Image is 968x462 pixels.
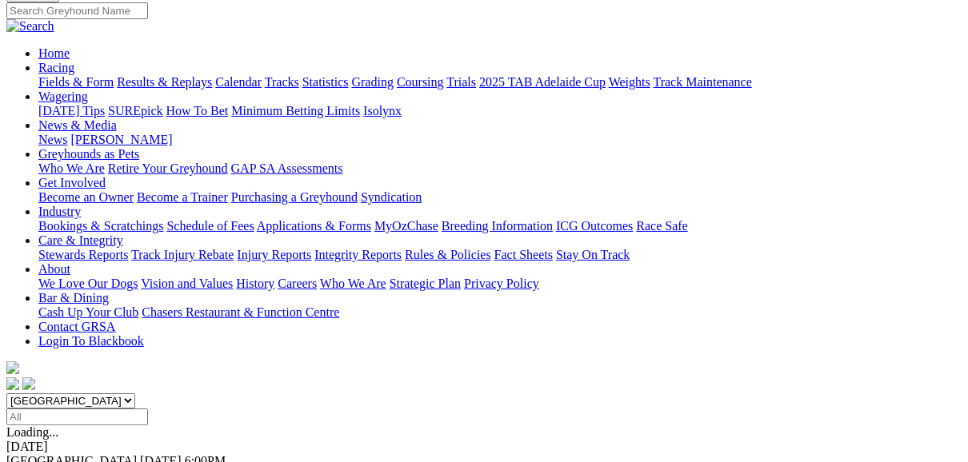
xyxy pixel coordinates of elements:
[38,75,114,89] a: Fields & Form
[636,219,687,233] a: Race Safe
[38,262,70,276] a: About
[38,133,962,147] div: News & Media
[141,277,233,290] a: Vision and Values
[231,161,343,175] a: GAP SA Assessments
[609,75,650,89] a: Weights
[38,161,962,176] div: Greyhounds as Pets
[6,361,19,374] img: logo-grsa-white.png
[556,219,633,233] a: ICG Outcomes
[446,75,476,89] a: Trials
[38,133,67,146] a: News
[6,425,58,439] span: Loading...
[302,75,349,89] a: Statistics
[237,248,311,261] a: Injury Reports
[231,104,360,117] a: Minimum Betting Limits
[38,291,109,305] a: Bar & Dining
[38,46,70,60] a: Home
[166,219,254,233] a: Schedule of Fees
[117,75,212,89] a: Results & Replays
[352,75,394,89] a: Grading
[278,277,317,290] a: Careers
[363,104,402,117] a: Isolynx
[215,75,262,89] a: Calendar
[22,377,35,390] img: twitter.svg
[38,90,88,103] a: Wagering
[38,161,105,175] a: Who We Are
[108,161,228,175] a: Retire Your Greyhound
[654,75,752,89] a: Track Maintenance
[38,305,138,319] a: Cash Up Your Club
[38,205,81,218] a: Industry
[70,133,172,146] a: [PERSON_NAME]
[479,75,606,89] a: 2025 TAB Adelaide Cup
[38,219,163,233] a: Bookings & Scratchings
[236,277,274,290] a: History
[6,2,148,19] input: Search
[361,190,422,204] a: Syndication
[556,248,630,261] a: Stay On Track
[38,190,962,205] div: Get Involved
[38,61,74,74] a: Racing
[6,377,19,390] img: facebook.svg
[390,277,461,290] a: Strategic Plan
[494,248,553,261] a: Fact Sheets
[108,104,162,117] a: SUREpick
[464,277,539,290] a: Privacy Policy
[314,248,402,261] a: Integrity Reports
[142,305,339,319] a: Chasers Restaurant & Function Centre
[38,277,138,290] a: We Love Our Dogs
[405,248,491,261] a: Rules & Policies
[137,190,228,204] a: Become a Trainer
[38,334,144,348] a: Login To Blackbook
[166,104,229,117] a: How To Bet
[38,277,962,291] div: About
[6,440,962,454] div: [DATE]
[38,147,139,161] a: Greyhounds as Pets
[38,219,962,233] div: Industry
[265,75,299,89] a: Tracks
[374,219,438,233] a: MyOzChase
[38,176,106,189] a: Get Involved
[38,190,134,204] a: Become an Owner
[38,118,117,132] a: News & Media
[397,75,444,89] a: Coursing
[38,75,962,90] div: Racing
[38,320,115,333] a: Contact GRSA
[38,248,962,262] div: Care & Integrity
[442,219,553,233] a: Breeding Information
[6,408,148,425] input: Select date
[38,104,105,117] a: [DATE] Tips
[38,233,123,247] a: Care & Integrity
[38,305,962,320] div: Bar & Dining
[131,248,234,261] a: Track Injury Rebate
[38,248,128,261] a: Stewards Reports
[257,219,371,233] a: Applications & Forms
[6,19,54,34] img: Search
[320,277,386,290] a: Who We Are
[231,190,358,204] a: Purchasing a Greyhound
[38,104,962,118] div: Wagering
